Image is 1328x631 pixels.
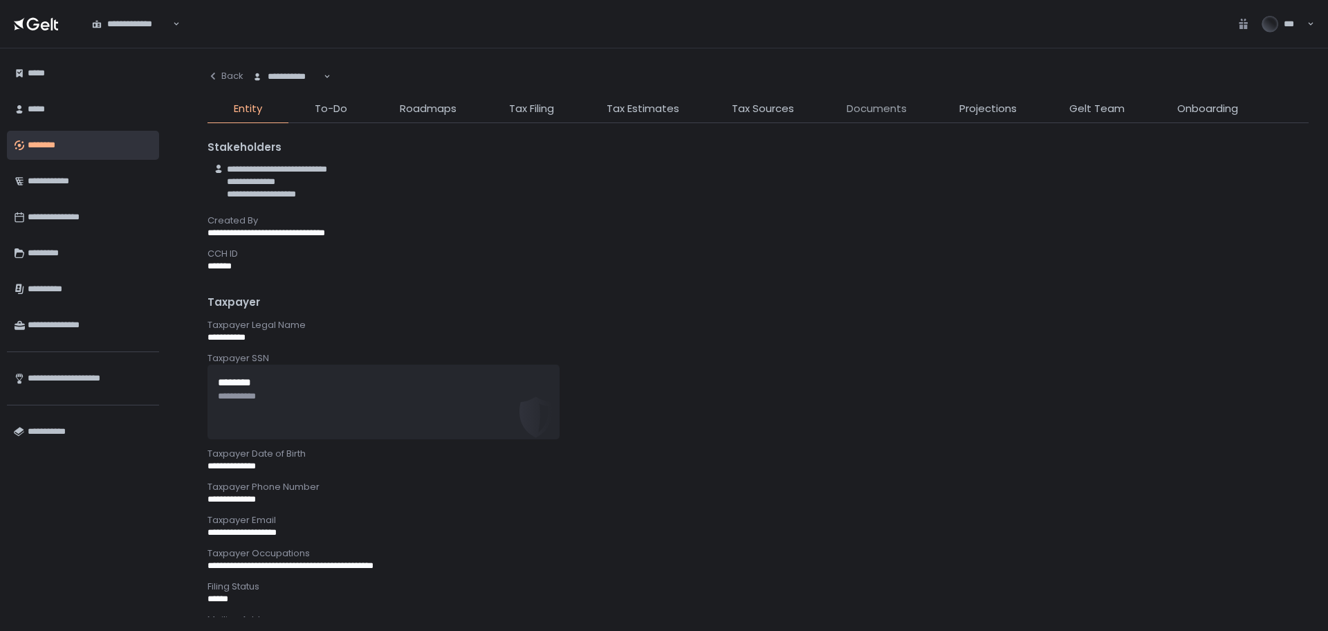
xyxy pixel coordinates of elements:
[207,248,1309,260] div: CCH ID
[171,17,172,31] input: Search for option
[732,101,794,117] span: Tax Sources
[207,514,1309,527] div: Taxpayer Email
[1069,101,1125,117] span: Gelt Team
[207,140,1309,156] div: Stakeholders
[315,101,347,117] span: To-Do
[847,101,907,117] span: Documents
[607,101,679,117] span: Tax Estimates
[207,319,1309,331] div: Taxpayer Legal Name
[207,62,243,90] button: Back
[207,547,1309,560] div: Taxpayer Occupations
[207,70,243,82] div: Back
[83,10,180,39] div: Search for option
[207,448,1309,460] div: Taxpayer Date of Birth
[207,614,1309,626] div: Mailing Address
[959,101,1017,117] span: Projections
[1177,101,1238,117] span: Onboarding
[400,101,456,117] span: Roadmaps
[207,214,1309,227] div: Created By
[243,62,331,91] div: Search for option
[207,481,1309,493] div: Taxpayer Phone Number
[207,580,1309,593] div: Filing Status
[509,101,554,117] span: Tax Filing
[207,295,1309,311] div: Taxpayer
[207,352,1309,365] div: Taxpayer SSN
[234,101,262,117] span: Entity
